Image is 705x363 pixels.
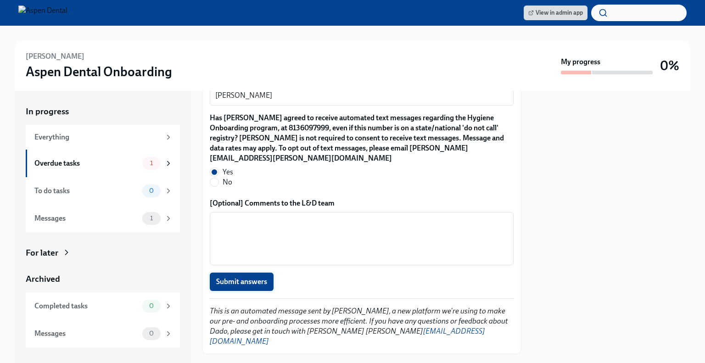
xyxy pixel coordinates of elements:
[26,273,180,285] a: Archived
[34,186,139,196] div: To do tasks
[210,307,508,346] em: This is an automated message sent by [PERSON_NAME], a new platform we're using to make our pre- a...
[561,57,600,67] strong: My progress
[34,132,161,142] div: Everything
[26,125,180,150] a: Everything
[145,160,158,167] span: 1
[26,106,180,117] a: In progress
[210,273,274,291] button: Submit answers
[216,277,267,286] span: Submit answers
[223,177,232,187] span: No
[26,292,180,320] a: Completed tasks0
[26,51,84,61] h6: [PERSON_NAME]
[660,57,679,74] h3: 0%
[215,90,508,101] textarea: [PERSON_NAME]
[144,302,159,309] span: 0
[34,301,139,311] div: Completed tasks
[524,6,587,20] a: View in admin app
[26,247,180,259] a: For later
[26,150,180,177] a: Overdue tasks1
[145,215,158,222] span: 1
[528,8,583,17] span: View in admin app
[223,167,233,177] span: Yes
[144,330,159,337] span: 0
[34,213,139,223] div: Messages
[210,113,514,163] label: Has [PERSON_NAME] agreed to receive automated text messages regarding the Hygiene Onboarding prog...
[210,198,514,208] label: [Optional] Comments to the L&D team
[34,158,139,168] div: Overdue tasks
[144,187,159,194] span: 0
[18,6,67,20] img: Aspen Dental
[26,177,180,205] a: To do tasks0
[26,320,180,347] a: Messages0
[26,205,180,232] a: Messages1
[26,247,58,259] div: For later
[26,63,172,80] h3: Aspen Dental Onboarding
[34,329,139,339] div: Messages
